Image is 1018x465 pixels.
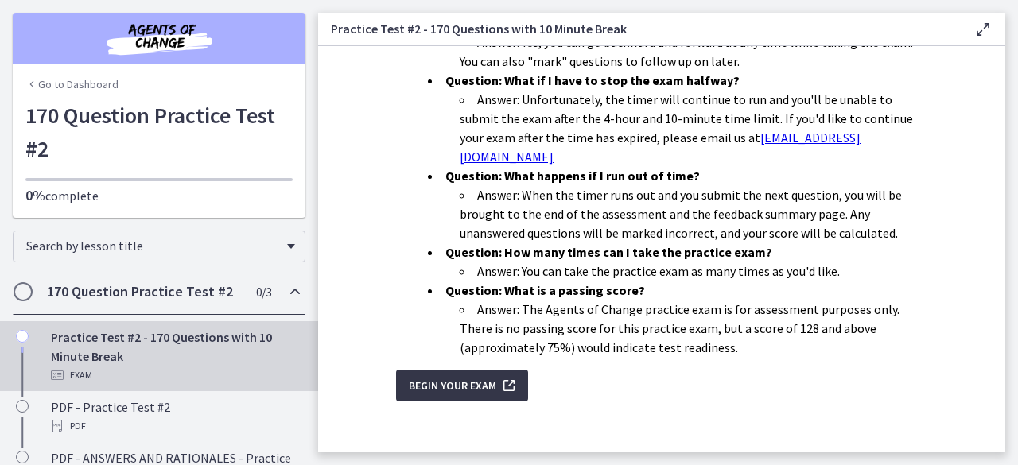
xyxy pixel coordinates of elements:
[409,376,496,395] span: Begin Your Exam
[445,282,645,298] strong: Question: What is a passing score?
[445,244,772,260] strong: Question: How many times can I take the practice exam?
[256,282,271,301] span: 0 / 3
[51,366,299,385] div: Exam
[460,262,927,281] li: Answer: You can take the practice exam as many times as you'd like.
[51,397,299,436] div: PDF - Practice Test #2
[460,90,927,166] li: Answer: Unfortunately, the timer will continue to run and you'll be unable to submit the exam aft...
[445,168,700,184] strong: Question: What happens if I run out of time?
[51,417,299,436] div: PDF
[445,72,740,88] strong: Question: What if I have to stop the exam halfway?
[13,231,305,262] div: Search by lesson title
[460,33,927,71] li: Answer: Yes, you can go backward and forward at any time while taking the exam. You can also "mar...
[25,186,293,205] p: complete
[396,370,528,401] button: Begin Your Exam
[64,19,254,57] img: Agents of Change
[25,99,293,165] h1: 170 Question Practice Test #2
[51,327,299,385] div: Practice Test #2 - 170 Questions with 10 Minute Break
[47,282,241,301] h2: 170 Question Practice Test #2
[460,300,927,357] li: Answer: The Agents of Change practice exam is for assessment purposes only. There is no passing s...
[460,185,927,242] li: Answer: When the timer runs out and you submit the next question, you will be brought to the end ...
[25,186,45,204] span: 0%
[26,238,279,254] span: Search by lesson title
[25,76,119,92] a: Go to Dashboard
[331,19,948,38] h3: Practice Test #2 - 170 Questions with 10 Minute Break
